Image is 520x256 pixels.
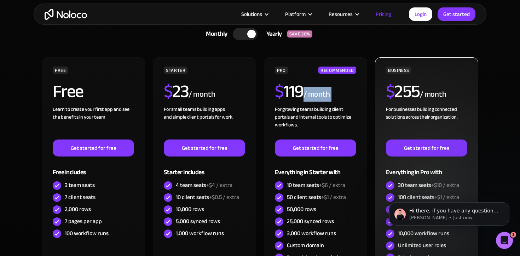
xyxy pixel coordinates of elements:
[398,229,449,237] div: 10,000 workflow runs
[319,180,345,190] span: +$6 / extra
[398,181,459,189] div: 30 team seats
[398,241,446,249] div: Unlimited user roles
[386,75,395,108] span: $
[367,10,400,19] a: Pricing
[510,232,516,238] span: 1
[275,75,284,108] span: $
[285,10,306,19] div: Platform
[164,157,245,180] div: Starter includes
[241,10,262,19] div: Solutions
[176,205,204,213] div: 10,000 rows
[496,232,513,249] iframe: Intercom live chat
[164,75,173,108] span: $
[420,89,446,100] div: / month
[275,157,356,180] div: Everything in Starter with
[53,157,134,180] div: Free includes
[197,29,233,39] div: Monthly
[65,181,95,189] div: 3 team seats
[164,67,187,74] div: STARTER
[386,157,467,180] div: Everything in Pro with
[53,67,68,74] div: FREE
[386,83,420,100] h2: 255
[379,187,520,237] iframe: Intercom notifications message
[386,140,467,157] a: Get started for free
[53,106,134,140] div: Learn to create your first app and see the benefits in your team ‍
[386,67,411,74] div: BUSINESS
[304,89,330,100] div: / month
[176,217,220,225] div: 5,000 synced rows
[287,193,346,201] div: 50 client seats
[275,106,356,140] div: For growing teams building client portals and internal tools to optimize workflows.
[176,229,224,237] div: 1,000 workflow runs
[287,205,316,213] div: 50,000 rows
[320,10,367,19] div: Resources
[164,83,189,100] h2: 23
[329,10,353,19] div: Resources
[232,10,276,19] div: Solutions
[287,181,345,189] div: 10 team seats
[209,192,239,203] span: +$0.5 / extra
[189,89,215,100] div: / month
[258,29,287,39] div: Yearly
[164,140,245,157] a: Get started for free
[287,30,312,38] div: SAVE 20%
[287,229,336,237] div: 3,000 workflow runs
[176,181,232,189] div: 4 team seats
[275,140,356,157] a: Get started for free
[287,241,324,249] div: Custom domain
[65,193,96,201] div: 7 client seats
[65,217,102,225] div: 7 pages per app
[409,7,432,21] a: Login
[431,180,459,190] span: +$10 / extra
[276,10,320,19] div: Platform
[321,192,346,203] span: +$1 / extra
[275,67,288,74] div: PRO
[318,67,356,74] div: RECOMMENDED
[45,9,87,20] a: home
[65,205,91,213] div: 2,000 rows
[438,7,475,21] a: Get started
[206,180,232,190] span: +$4 / extra
[287,217,334,225] div: 25,000 synced rows
[275,83,304,100] h2: 119
[65,229,109,237] div: 100 workflow runs
[176,193,239,201] div: 10 client seats
[386,106,467,140] div: For businesses building connected solutions across their organization. ‍
[164,106,245,140] div: For small teams building apps and simple client portals for work. ‍
[53,140,134,157] a: Get started for free
[53,83,83,100] h2: Free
